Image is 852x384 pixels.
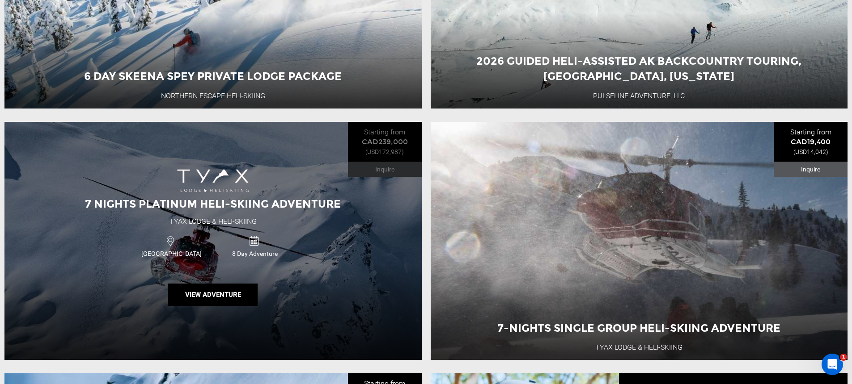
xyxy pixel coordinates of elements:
[130,249,213,258] span: [GEOGRAPHIC_DATA]
[170,217,257,227] div: Tyax Lodge & Heli-Skiing
[168,284,258,306] button: View Adventure
[840,354,847,361] span: 1
[177,169,249,192] img: images
[213,249,296,258] span: 8 Day Adventure
[85,197,341,210] span: 7 Nights Platinum Heli-Skiing Adventure
[822,354,843,375] iframe: Intercom live chat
